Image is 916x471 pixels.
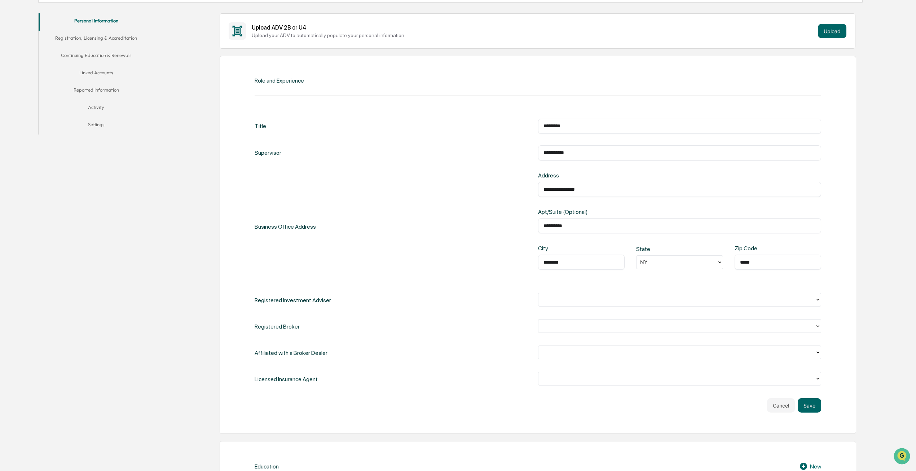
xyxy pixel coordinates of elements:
[39,31,154,48] button: Registration, Licensing & Accreditation
[39,117,154,135] button: Settings
[72,122,87,128] span: Pylon
[7,55,20,68] img: 1746055101610-c473b297-6a78-478c-a979-82029cc54cd1
[252,24,815,31] div: Upload ADV 2B or U4
[39,100,154,117] button: Activity
[51,122,87,128] a: Powered byPylon
[798,398,821,413] button: Save
[255,172,316,281] div: Business Office Address
[255,319,300,334] div: Registered Broker
[14,105,45,112] span: Data Lookup
[39,13,154,31] button: Personal Information
[255,345,327,360] div: Affiliated with a Broker Dealer
[52,92,58,97] div: 🗄️
[7,92,13,97] div: 🖐️
[255,463,279,470] div: Education
[49,88,92,101] a: 🗄️Attestations
[255,77,304,84] div: Role and Experience
[255,372,318,387] div: Licensed Insurance Agent
[767,398,795,413] button: Cancel
[4,88,49,101] a: 🖐️Preclearance
[538,208,665,215] div: Apt/Suite (Optional)
[255,293,331,308] div: Registered Investment Adviser
[14,91,47,98] span: Preclearance
[39,65,154,83] button: Linked Accounts
[25,55,118,62] div: Start new chat
[4,102,48,115] a: 🔎Data Lookup
[893,447,912,467] iframe: Open customer support
[60,91,89,98] span: Attestations
[255,145,281,160] div: Supervisor
[255,119,266,134] div: Title
[123,57,131,66] button: Start new chat
[39,83,154,100] button: Reported Information
[799,462,821,471] div: New
[7,15,131,27] p: How can we help?
[636,246,675,252] div: State
[252,32,815,38] div: Upload your ADV to automatically populate your personal information.
[818,24,846,38] button: Upload
[39,13,154,135] div: secondary tabs example
[39,48,154,65] button: Continuing Education & Renewals
[538,172,665,179] div: Address
[7,105,13,111] div: 🔎
[735,245,774,252] div: Zip Code
[538,245,577,252] div: City
[25,62,91,68] div: We're available if you need us!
